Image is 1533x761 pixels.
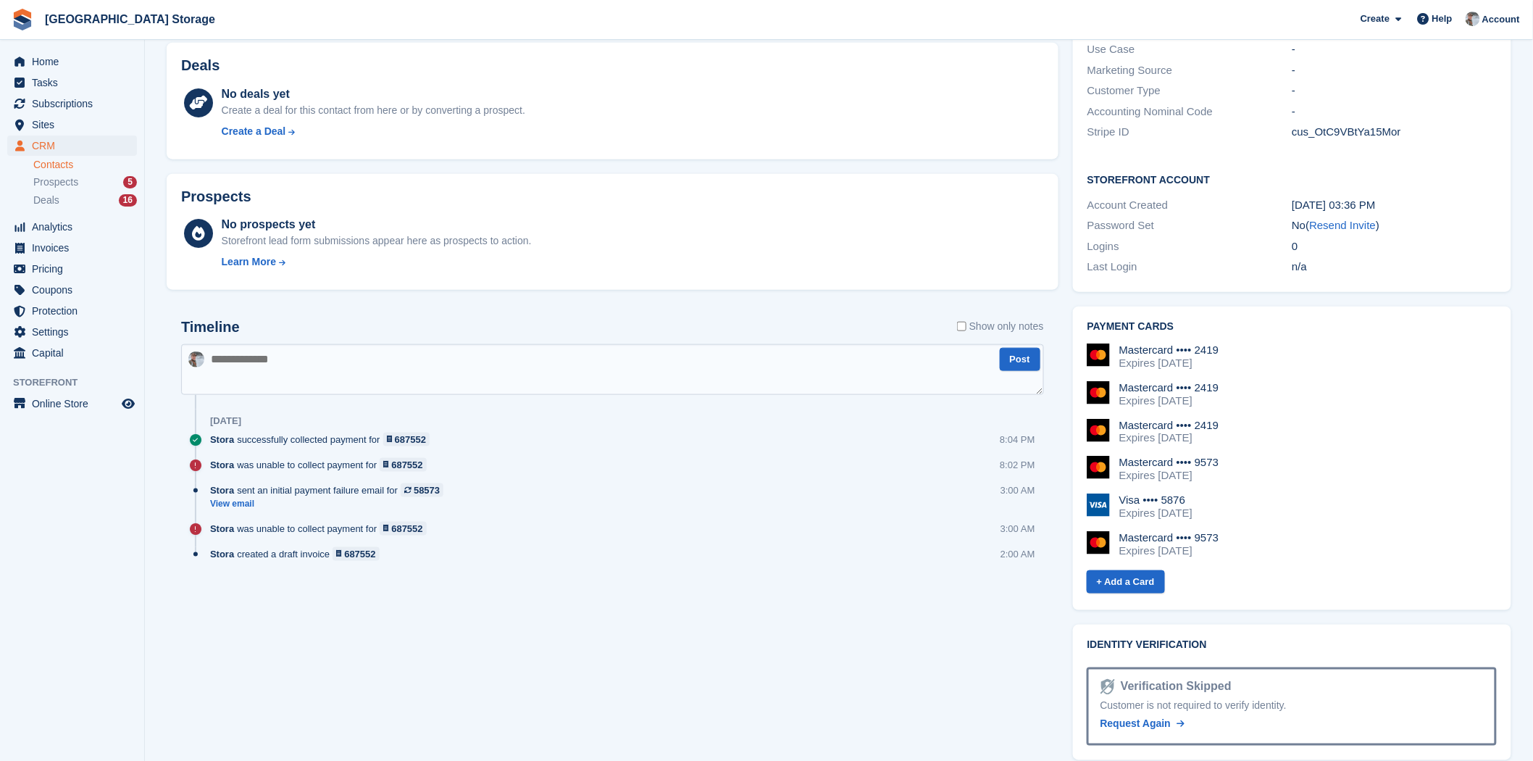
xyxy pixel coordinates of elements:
[210,433,234,446] span: Stora
[210,483,234,497] span: Stora
[181,57,220,74] h2: Deals
[7,394,137,414] a: menu
[33,194,59,207] span: Deals
[7,259,137,279] a: menu
[1432,12,1453,26] span: Help
[1087,456,1110,479] img: Mastercard Logo
[222,254,532,270] a: Learn More
[333,547,380,561] a: 687552
[32,259,119,279] span: Pricing
[1292,197,1497,214] div: [DATE] 03:36 PM
[7,93,137,114] a: menu
[1292,124,1497,141] div: cus_OtC9VBtYa15Mor
[1292,104,1497,120] div: -
[1306,219,1380,231] span: ( )
[1087,217,1292,234] div: Password Set
[32,280,119,300] span: Coupons
[395,433,426,446] div: 687552
[222,254,276,270] div: Learn More
[210,498,451,510] a: View email
[1482,12,1520,27] span: Account
[1087,494,1110,517] img: Visa Logo
[32,238,119,258] span: Invoices
[222,86,525,103] div: No deals yet
[1087,259,1292,275] div: Last Login
[1087,344,1110,367] img: Mastercard Logo
[7,280,137,300] a: menu
[210,522,234,536] span: Stora
[1100,718,1171,730] span: Request Again
[1119,507,1192,520] div: Expires [DATE]
[1100,717,1185,732] a: Request Again
[210,458,234,472] span: Stora
[222,124,525,139] a: Create a Deal
[1119,344,1219,357] div: Mastercard •••• 2419
[7,217,137,237] a: menu
[210,458,434,472] div: was unable to collect payment for
[1087,83,1292,99] div: Customer Type
[957,319,966,334] input: Show only notes
[1119,469,1219,482] div: Expires [DATE]
[1001,483,1035,497] div: 3:00 AM
[1119,381,1219,394] div: Mastercard •••• 2419
[380,458,427,472] a: 687552
[7,72,137,93] a: menu
[1087,419,1110,442] img: Mastercard Logo
[1087,639,1497,651] h2: Identity verification
[1119,494,1192,507] div: Visa •••• 5876
[33,175,78,189] span: Prospects
[1087,238,1292,255] div: Logins
[1119,531,1219,544] div: Mastercard •••• 9573
[33,193,137,208] a: Deals 16
[181,188,251,205] h2: Prospects
[32,136,119,156] span: CRM
[391,522,422,536] div: 687552
[380,522,427,536] a: 687552
[1119,431,1219,444] div: Expires [DATE]
[1001,547,1035,561] div: 2:00 AM
[210,415,241,427] div: [DATE]
[1310,219,1377,231] a: Resend Invite
[13,375,144,390] span: Storefront
[1119,394,1219,407] div: Expires [DATE]
[222,124,286,139] div: Create a Deal
[39,7,221,31] a: [GEOGRAPHIC_DATA] Storage
[1292,259,1497,275] div: n/a
[32,51,119,72] span: Home
[1087,570,1165,594] a: + Add a Card
[7,51,137,72] a: menu
[7,115,137,135] a: menu
[1292,41,1497,58] div: -
[1087,321,1497,333] h2: Payment cards
[32,115,119,135] span: Sites
[391,458,422,472] div: 687552
[344,547,375,561] div: 687552
[32,394,119,414] span: Online Store
[210,547,387,561] div: created a draft invoice
[1000,433,1035,446] div: 8:04 PM
[222,216,532,233] div: No prospects yet
[12,9,33,30] img: stora-icon-8386f47178a22dfd0bd8f6a31ec36ba5ce8667c1dd55bd0f319d3a0aa187defe.svg
[210,522,434,536] div: was unable to collect payment for
[1100,699,1483,714] div: Customer is not required to verify identity.
[1292,62,1497,79] div: -
[120,395,137,412] a: Preview store
[1119,419,1219,432] div: Mastercard •••• 2419
[32,343,119,363] span: Capital
[1087,104,1292,120] div: Accounting Nominal Code
[1087,381,1110,404] img: Mastercard Logo
[222,103,525,118] div: Create a deal for this contact from here or by converting a prospect.
[222,233,532,249] div: Storefront lead form submissions appear here as prospects to action.
[1087,41,1292,58] div: Use Case
[1087,172,1497,186] h2: Storefront Account
[1000,348,1040,372] button: Post
[1000,458,1035,472] div: 8:02 PM
[1087,124,1292,141] div: Stripe ID
[7,322,137,342] a: menu
[1087,62,1292,79] div: Marketing Source
[401,483,443,497] a: 58573
[1119,456,1219,469] div: Mastercard •••• 9573
[383,433,430,446] a: 687552
[1292,217,1497,234] div: No
[957,319,1044,334] label: Show only notes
